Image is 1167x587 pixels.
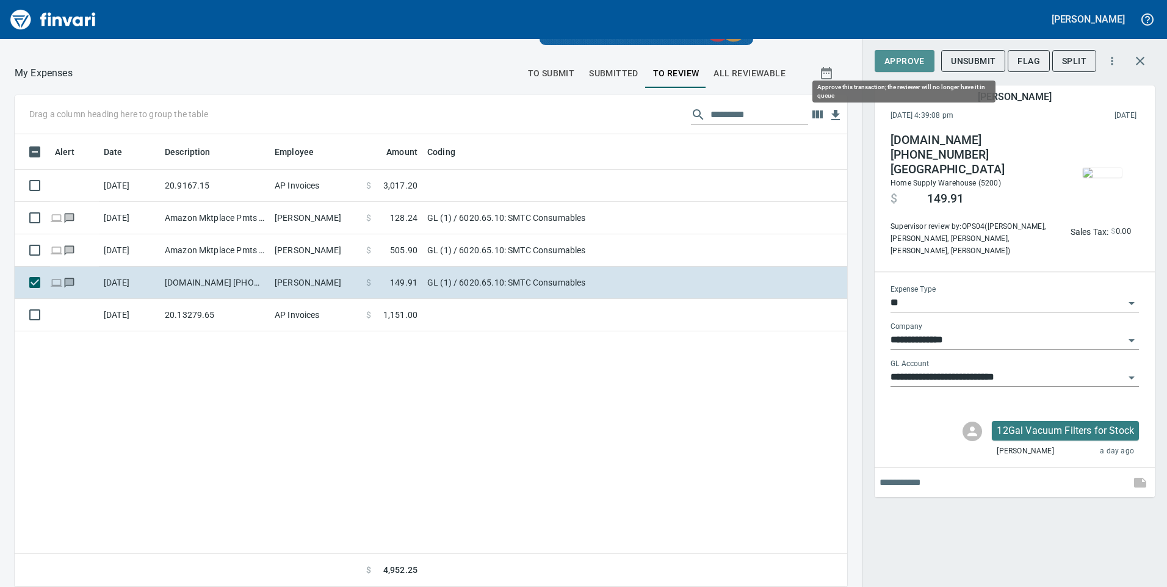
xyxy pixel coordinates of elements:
[1083,168,1122,178] img: receipts%2Ftapani%2F2025-10-06%2FhHr4pQ9rZQXg0bIVbTbB0Wu9arr1__FtRicKQcwf0Kbt58qiC3_1.jpg
[891,133,1057,177] h4: [DOMAIN_NAME] [PHONE_NUMBER] [GEOGRAPHIC_DATA]
[99,170,160,202] td: [DATE]
[160,299,270,331] td: 20.13279.65
[1049,10,1128,29] button: [PERSON_NAME]
[1123,369,1140,386] button: Open
[427,145,455,159] span: Coding
[50,246,63,254] span: Online transaction
[15,66,73,81] nav: breadcrumb
[63,246,76,254] span: Has messages
[891,110,1034,122] span: [DATE] 4:39:08 pm
[891,221,1057,257] span: Supervisor review by: OPS04 ([PERSON_NAME], [PERSON_NAME], [PERSON_NAME], [PERSON_NAME], [PERSON_...
[1062,54,1086,69] span: Split
[978,90,1051,103] h5: [PERSON_NAME]
[366,212,371,224] span: $
[1034,110,1136,122] span: This charge was settled by the merchant and appears on the 2025/10/11 statement.
[160,170,270,202] td: 20.9167.15
[1111,225,1131,239] span: AI confidence: 99.0%
[390,276,417,289] span: 149.91
[997,423,1134,438] p: 12Gal Vacuum Filters for Stock
[1008,50,1050,73] button: Flag
[1052,13,1125,26] h5: [PERSON_NAME]
[1125,46,1155,76] button: Close transaction
[29,108,208,120] p: Drag a column heading here to group the table
[50,278,63,286] span: Online transaction
[891,286,936,293] label: Expense Type
[275,145,314,159] span: Employee
[104,145,139,159] span: Date
[1052,50,1096,73] button: Split
[1116,225,1132,239] span: 0.00
[165,145,226,159] span: Description
[366,564,371,577] span: $
[808,106,826,124] button: Choose columns to display
[366,309,371,321] span: $
[1017,54,1040,69] span: Flag
[826,106,845,124] button: Download table
[1068,222,1134,241] button: Sales Tax:$0.00
[275,145,330,159] span: Employee
[390,212,417,224] span: 128.24
[383,179,417,192] span: 3,017.20
[15,66,73,81] p: My Expenses
[99,299,160,331] td: [DATE]
[270,170,361,202] td: AP Invoices
[370,145,417,159] span: Amount
[366,276,371,289] span: $
[270,299,361,331] td: AP Invoices
[891,323,922,330] label: Company
[589,66,638,81] span: Submitted
[99,202,160,234] td: [DATE]
[160,202,270,234] td: Amazon Mktplace Pmts [DOMAIN_NAME][URL] WA
[422,267,728,299] td: GL (1) / 6020.65.10: SMTC Consumables
[1071,226,1109,238] p: Sales Tax:
[528,66,575,81] span: To Submit
[99,234,160,267] td: [DATE]
[891,360,929,367] label: GL Account
[50,214,63,221] span: Online transaction
[422,202,728,234] td: GL (1) / 6020.65.10: SMTC Consumables
[63,278,76,286] span: Has messages
[1125,468,1155,497] span: This records your note into the expense. If you would like to send a message to an employee inste...
[941,50,1005,73] button: Unsubmit
[1099,48,1125,74] button: More
[427,145,471,159] span: Coding
[270,202,361,234] td: [PERSON_NAME]
[422,234,728,267] td: GL (1) / 6020.65.10: SMTC Consumables
[160,267,270,299] td: [DOMAIN_NAME] [PHONE_NUMBER] [GEOGRAPHIC_DATA]
[366,179,371,192] span: $
[99,267,160,299] td: [DATE]
[63,214,76,221] span: Has messages
[927,192,964,206] span: 149.91
[386,145,417,159] span: Amount
[7,5,99,34] img: Finvari
[808,59,847,88] button: Show transactions within a particular date range
[55,145,90,159] span: Alert
[270,267,361,299] td: [PERSON_NAME]
[884,54,925,69] span: Approve
[165,145,211,159] span: Description
[891,192,897,206] span: $
[1123,295,1140,312] button: Open
[270,234,361,267] td: [PERSON_NAME]
[383,309,417,321] span: 1,151.00
[1111,225,1115,239] span: $
[875,50,934,73] button: Approve
[1123,332,1140,349] button: Open
[1100,445,1134,458] span: a day ago
[160,234,270,267] td: Amazon Mktplace Pmts [DOMAIN_NAME][URL] WA
[891,179,1001,187] span: Home Supply Warehouse (5200)
[383,564,417,577] span: 4,952.25
[55,145,74,159] span: Alert
[653,66,699,81] span: To Review
[997,445,1053,458] span: [PERSON_NAME]
[714,66,786,81] span: All Reviewable
[104,145,123,159] span: Date
[951,54,995,69] span: Unsubmit
[390,244,417,256] span: 505.90
[366,244,371,256] span: $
